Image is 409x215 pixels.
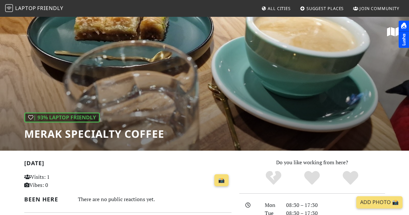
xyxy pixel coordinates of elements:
[282,201,389,210] div: 08:30 – 17:30
[331,170,370,186] div: Definitely!
[24,173,88,189] p: Visits: 1 Vibes: 0
[239,158,385,167] p: Do you like working from here?
[214,174,229,187] a: 📸
[5,4,13,12] img: LaptopFriendly
[24,128,164,140] h1: Merak Specialty Coffee
[360,5,399,11] span: Join Community
[254,170,293,186] div: No
[5,3,63,14] a: LaptopFriendly LaptopFriendly
[356,196,403,209] a: Add Photo 📸
[259,3,293,14] a: All Cities
[297,3,347,14] a: Suggest Places
[307,5,344,11] span: Suggest Places
[15,5,36,12] span: Laptop
[350,3,402,14] a: Join Community
[268,5,291,11] span: All Cities
[78,195,231,204] div: There are no public reactions yet.
[24,196,70,203] h2: Been here
[24,160,231,169] h2: [DATE]
[24,113,100,123] div: | 93% Laptop Friendly
[37,5,63,12] span: Friendly
[293,170,331,186] div: Yes
[261,201,282,210] div: Mon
